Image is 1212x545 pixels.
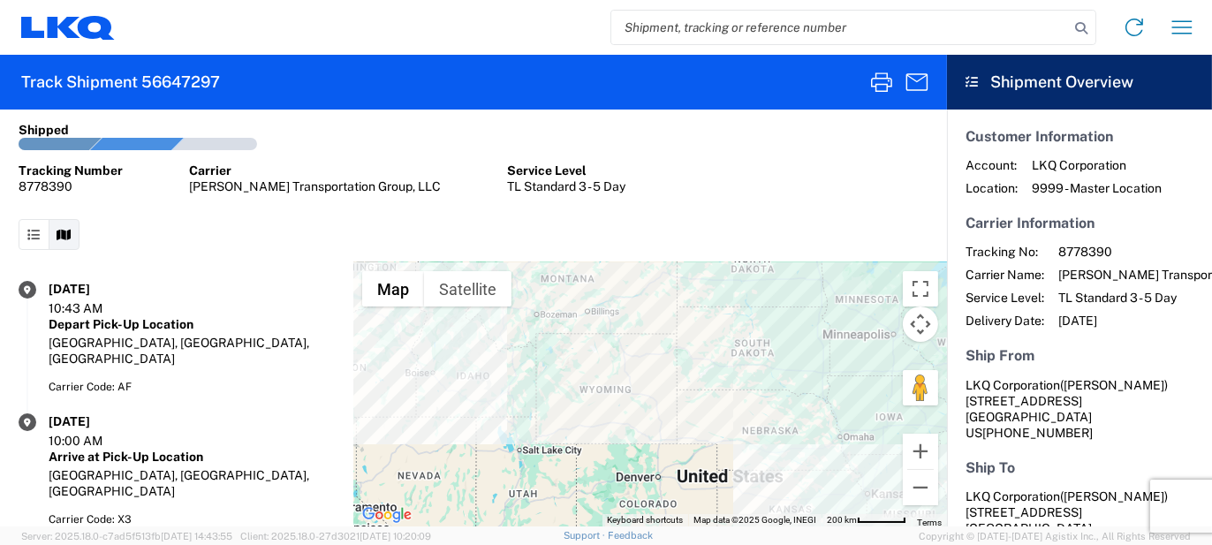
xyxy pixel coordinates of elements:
[19,122,69,138] div: Shipped
[424,271,511,307] button: Show satellite imagery
[693,515,816,525] span: Map data ©2025 Google, INEGI
[49,467,335,499] div: [GEOGRAPHIC_DATA], [GEOGRAPHIC_DATA], [GEOGRAPHIC_DATA]
[240,531,431,541] span: Client: 2025.18.0-27d3021
[919,528,1191,544] span: Copyright © [DATE]-[DATE] Agistix Inc., All Rights Reserved
[827,515,857,525] span: 200 km
[903,271,938,307] button: Toggle fullscreen view
[903,434,938,469] button: Zoom in
[161,531,232,541] span: [DATE] 14:43:55
[358,503,416,526] img: Google
[947,55,1212,110] header: Shipment Overview
[49,449,335,465] div: Arrive at Pick-Up Location
[189,178,441,194] div: [PERSON_NAME] Transportation Group, LLC
[966,489,1168,519] span: LKQ Corporation [STREET_ADDRESS]
[903,470,938,505] button: Zoom out
[19,163,123,178] div: Tracking Number
[982,426,1093,440] span: [PHONE_NUMBER]
[49,300,137,316] div: 10:43 AM
[966,215,1193,231] h5: Carrier Information
[49,379,335,395] div: Carrier Code: AF
[607,514,683,526] button: Keyboard shortcuts
[49,433,137,449] div: 10:00 AM
[49,281,137,297] div: [DATE]
[19,178,123,194] div: 8778390
[362,271,424,307] button: Show street map
[966,267,1044,283] span: Carrier Name:
[966,180,1018,196] span: Location:
[822,514,912,526] button: Map Scale: 200 km per 52 pixels
[966,128,1193,145] h5: Customer Information
[49,413,137,429] div: [DATE]
[189,163,441,178] div: Carrier
[1032,180,1162,196] span: 9999 - Master Location
[21,72,220,93] h2: Track Shipment 56647297
[903,307,938,342] button: Map camera controls
[21,531,232,541] span: Server: 2025.18.0-c7ad5f513fb
[1032,157,1162,173] span: LKQ Corporation
[966,377,1193,441] address: [GEOGRAPHIC_DATA] US
[1060,489,1168,503] span: ([PERSON_NAME])
[360,531,431,541] span: [DATE] 10:20:09
[49,511,335,527] div: Carrier Code: X3
[49,316,335,332] div: Depart Pick-Up Location
[611,11,1069,44] input: Shipment, tracking or reference number
[966,347,1193,364] h5: Ship From
[1060,378,1168,392] span: ([PERSON_NAME])
[507,178,625,194] div: TL Standard 3 - 5 Day
[903,370,938,405] button: Drag Pegman onto the map to open Street View
[917,518,942,527] a: Terms
[966,290,1044,306] span: Service Level:
[966,459,1193,476] h5: Ship To
[966,244,1044,260] span: Tracking No:
[608,530,653,541] a: Feedback
[966,378,1060,392] span: LKQ Corporation
[966,313,1044,329] span: Delivery Date:
[507,163,625,178] div: Service Level
[358,503,416,526] a: Open this area in Google Maps (opens a new window)
[966,394,1082,408] span: [STREET_ADDRESS]
[966,157,1018,173] span: Account:
[564,530,608,541] a: Support
[49,335,335,367] div: [GEOGRAPHIC_DATA], [GEOGRAPHIC_DATA], [GEOGRAPHIC_DATA]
